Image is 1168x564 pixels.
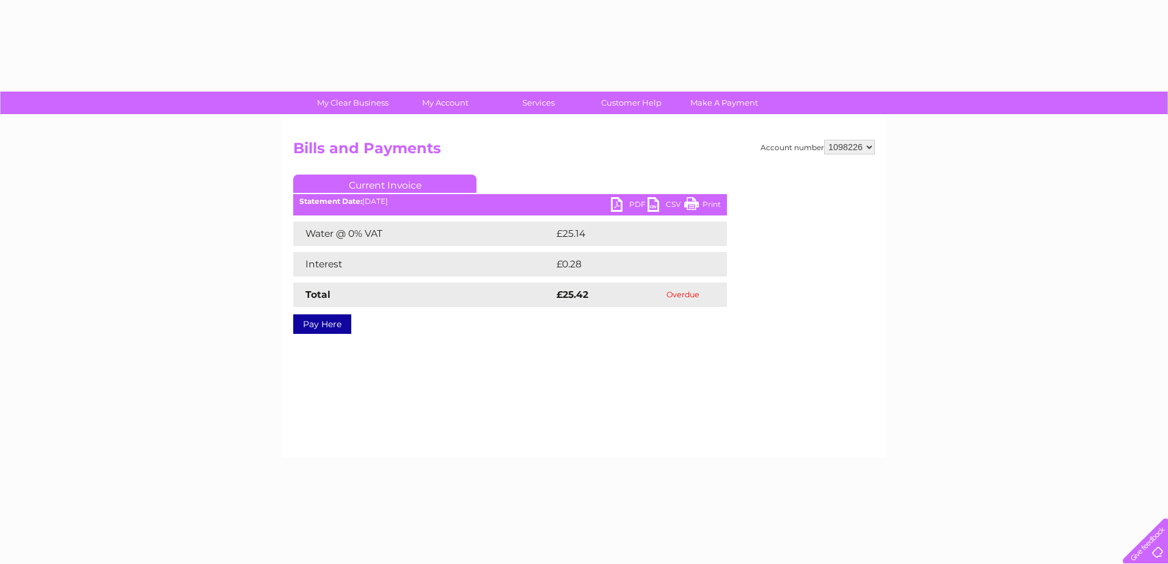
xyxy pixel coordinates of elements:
a: Make A Payment [674,92,775,114]
td: Interest [293,252,553,277]
a: Customer Help [581,92,682,114]
strong: Total [305,289,330,300]
a: CSV [648,197,684,215]
a: Services [488,92,589,114]
a: Pay Here [293,314,351,334]
a: PDF [611,197,648,215]
a: Print [684,197,721,215]
strong: £25.42 [557,289,588,300]
td: £0.28 [553,252,698,277]
h2: Bills and Payments [293,140,875,163]
div: [DATE] [293,197,727,206]
div: Account number [761,140,875,154]
td: Overdue [639,283,727,307]
td: Water @ 0% VAT [293,222,553,246]
a: Current Invoice [293,175,476,193]
td: £25.14 [553,222,701,246]
b: Statement Date: [299,197,362,206]
a: My Clear Business [302,92,403,114]
a: My Account [395,92,496,114]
